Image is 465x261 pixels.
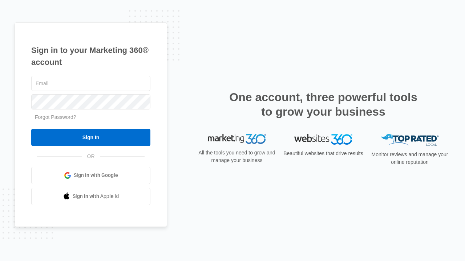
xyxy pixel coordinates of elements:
[82,153,100,160] span: OR
[31,167,150,184] a: Sign in with Google
[227,90,420,119] h2: One account, three powerful tools to grow your business
[31,188,150,205] a: Sign in with Apple Id
[283,150,364,157] p: Beautiful websites that drive results
[294,134,352,145] img: Websites 360
[31,129,150,146] input: Sign In
[31,76,150,91] input: Email
[73,192,119,200] span: Sign in with Apple Id
[35,114,76,120] a: Forgot Password?
[369,151,450,166] p: Monitor reviews and manage your online reputation
[208,134,266,144] img: Marketing 360
[196,149,278,164] p: All the tools you need to grow and manage your business
[74,171,118,179] span: Sign in with Google
[381,134,439,146] img: Top Rated Local
[31,44,150,68] h1: Sign in to your Marketing 360® account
